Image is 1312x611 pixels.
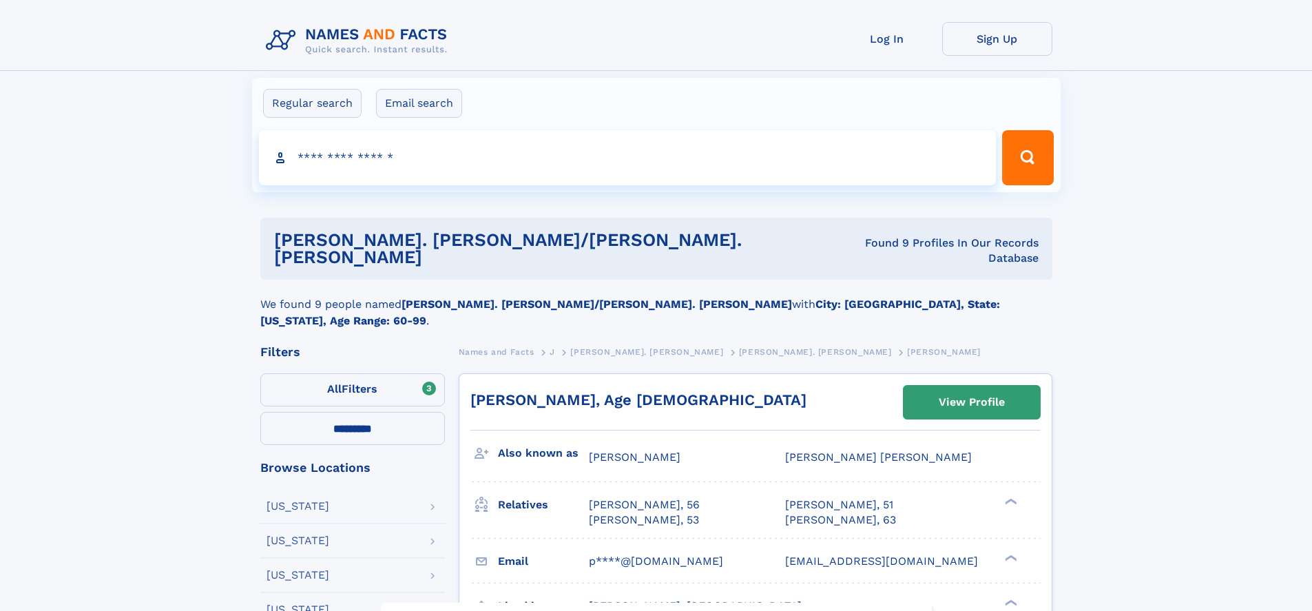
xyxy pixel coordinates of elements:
span: All [327,382,342,395]
span: [PERSON_NAME]. [PERSON_NAME] [570,347,723,357]
label: Regular search [263,89,362,118]
a: [PERSON_NAME], 56 [589,497,700,512]
div: ❯ [1001,553,1018,562]
a: Sign Up [942,22,1052,56]
h3: Also known as [498,442,589,465]
div: [US_STATE] [267,570,329,581]
b: City: [GEOGRAPHIC_DATA], State: [US_STATE], Age Range: 60-99 [260,298,1000,327]
div: Found 9 Profiles In Our Records Database [833,236,1038,266]
h1: [PERSON_NAME]. [PERSON_NAME]/[PERSON_NAME]. [PERSON_NAME] [274,231,834,266]
h3: Email [498,550,589,573]
span: [PERSON_NAME] [PERSON_NAME] [785,451,972,464]
a: J [550,343,555,360]
a: [PERSON_NAME], Age [DEMOGRAPHIC_DATA] [470,391,806,408]
span: [PERSON_NAME]. [PERSON_NAME] [739,347,892,357]
label: Filters [260,373,445,406]
div: ❯ [1001,497,1018,506]
h3: Relatives [498,493,589,517]
div: Filters [260,346,445,358]
b: [PERSON_NAME]. [PERSON_NAME]/[PERSON_NAME]. [PERSON_NAME] [402,298,792,311]
a: [PERSON_NAME], 51 [785,497,893,512]
div: We found 9 people named with . [260,280,1052,329]
div: Browse Locations [260,462,445,474]
a: View Profile [904,386,1040,419]
a: [PERSON_NAME]. [PERSON_NAME] [570,343,723,360]
span: [PERSON_NAME] [589,451,680,464]
div: ❯ [1001,598,1018,607]
a: Log In [832,22,942,56]
a: [PERSON_NAME]. [PERSON_NAME] [739,343,892,360]
a: [PERSON_NAME], 53 [589,512,699,528]
label: Email search [376,89,462,118]
span: [EMAIL_ADDRESS][DOMAIN_NAME] [785,555,978,568]
span: J [550,347,555,357]
a: Names and Facts [459,343,534,360]
span: [PERSON_NAME] [907,347,981,357]
img: Logo Names and Facts [260,22,459,59]
div: [US_STATE] [267,501,329,512]
input: search input [259,130,997,185]
button: Search Button [1002,130,1053,185]
div: [US_STATE] [267,535,329,546]
a: [PERSON_NAME], 63 [785,512,896,528]
div: View Profile [939,386,1005,418]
